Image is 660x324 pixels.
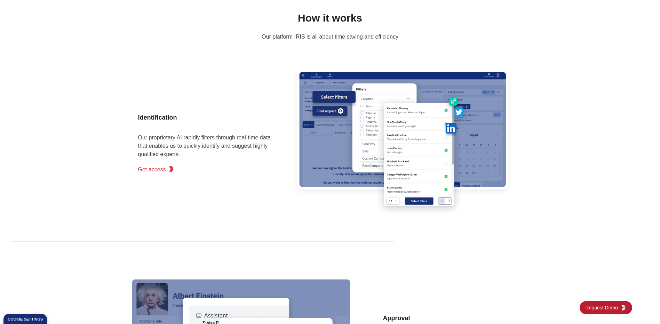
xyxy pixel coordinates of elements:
a: Request DemoKGG [580,301,632,314]
img: KGG platform search block with filters by location, seniority, skill, current and past company [291,58,514,225]
span: Get access [138,165,166,174]
div: Widget chat [625,291,660,324]
div: Cookie settings [8,317,43,321]
h3: Identification [138,110,277,125]
a: Get accessKGG Fifth Element RED [138,163,174,177]
img: KGG [621,305,626,310]
img: KGG Fifth Element RED [169,166,174,172]
span: Request Demo [586,304,621,311]
p: Our proprietary AI rapidly filters through real-time data that enables us to quickly identify and... [138,133,277,159]
iframe: Chat Widget [625,291,660,324]
h1: How it works [11,9,649,27]
p: Our platform IRIS is all about time saving and efficiency [11,33,649,41]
